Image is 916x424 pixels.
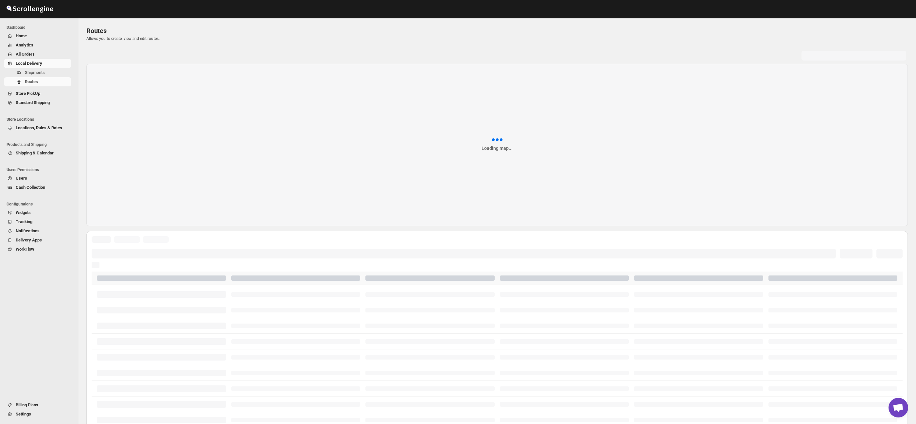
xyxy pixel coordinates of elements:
span: Store Locations [7,117,74,122]
span: Users Permissions [7,167,74,172]
button: Settings [4,410,71,419]
span: Billing Plans [16,402,38,407]
button: Notifications [4,226,71,236]
span: Locations, Rules & Rates [16,125,62,130]
button: Widgets [4,208,71,217]
button: Locations, Rules & Rates [4,123,71,132]
div: Open chat [889,398,908,417]
span: Home [16,33,27,38]
span: Tracking [16,219,32,224]
span: Dashboard [7,25,74,30]
span: Shipping & Calendar [16,150,54,155]
button: Home [4,31,71,41]
span: Delivery Apps [16,238,42,242]
button: Users [4,174,71,183]
span: Cash Collection [16,185,45,190]
span: Standard Shipping [16,100,50,105]
span: Store PickUp [16,91,40,96]
button: Routes [4,77,71,86]
span: Local Delivery [16,61,42,66]
span: Settings [16,412,31,416]
button: Cash Collection [4,183,71,192]
span: Products and Shipping [7,142,74,147]
button: WorkFlow [4,245,71,254]
div: Loading map... [482,145,513,151]
button: Shipments [4,68,71,77]
button: Delivery Apps [4,236,71,245]
button: All Orders [4,50,71,59]
span: Configurations [7,202,74,207]
span: Users [16,176,27,181]
button: Tracking [4,217,71,226]
span: Analytics [16,43,33,47]
span: Widgets [16,210,31,215]
span: Routes [25,79,38,84]
button: Billing Plans [4,400,71,410]
button: Analytics [4,41,71,50]
span: Routes [86,27,107,35]
span: Notifications [16,228,40,233]
span: Shipments [25,70,45,75]
p: Allows you to create, view and edit routes. [86,36,908,41]
span: WorkFlow [16,247,34,252]
button: Shipping & Calendar [4,149,71,158]
span: All Orders [16,52,35,57]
